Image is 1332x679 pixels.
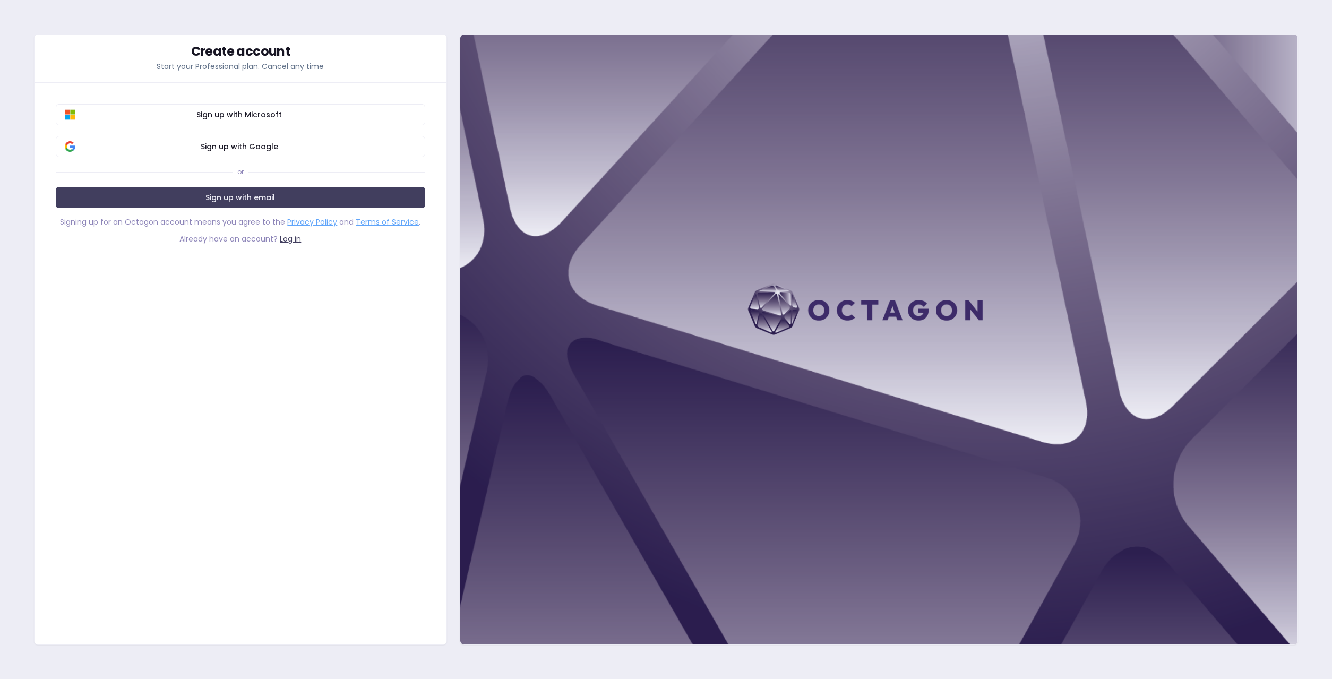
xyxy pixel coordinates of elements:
[56,136,425,157] button: Sign up with Google
[237,168,244,176] div: or
[56,187,425,208] a: Sign up with email
[56,45,425,58] div: Create account
[280,234,301,244] a: Log in
[63,141,416,152] span: Sign up with Google
[56,104,425,125] button: Sign up with Microsoft
[287,217,337,227] a: Privacy Policy
[63,109,416,120] span: Sign up with Microsoft
[356,217,419,227] a: Terms of Service
[56,61,425,72] p: Start your Professional plan. Cancel any time
[56,234,425,244] div: Already have an account?
[56,217,425,227] div: Signing up for an Octagon account means you agree to the and .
